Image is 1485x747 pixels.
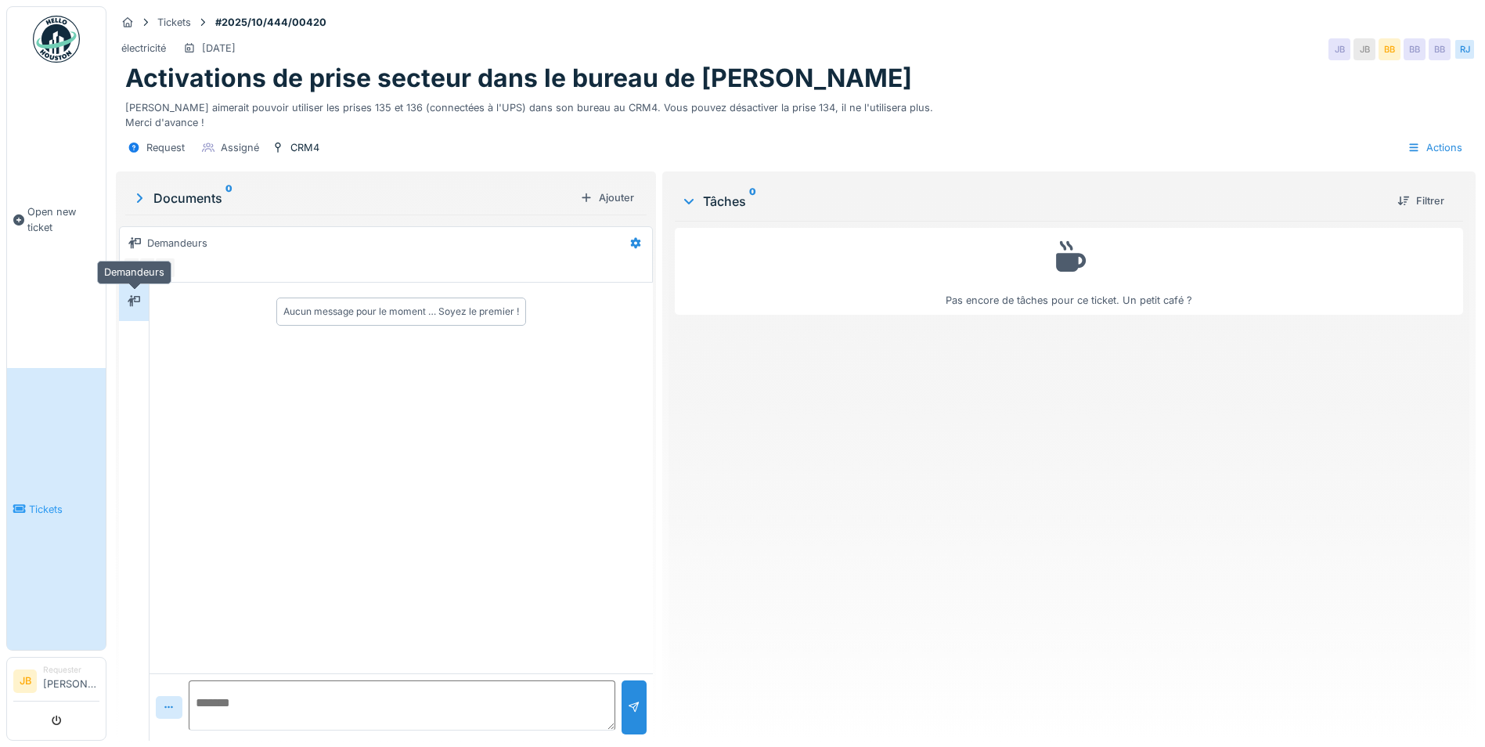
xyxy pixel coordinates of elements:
[1353,38,1375,60] div: JB
[13,669,37,693] li: JB
[681,192,1385,211] div: Tâches
[225,189,232,207] sup: 0
[1429,38,1451,60] div: BB
[139,257,160,279] div: BB
[132,189,574,207] div: Documents
[221,140,259,155] div: Assigné
[1379,38,1400,60] div: BB
[29,502,99,517] span: Tickets
[209,15,333,30] strong: #2025/10/444/00420
[146,140,185,155] div: Request
[283,305,519,319] div: Aucun message pour le moment … Soyez le premier !
[33,16,80,63] img: Badge_color-CXgf-gQk.svg
[685,235,1453,308] div: Pas encore de tâches pour ce ticket. Un petit café ?
[123,257,145,279] div: JB
[574,187,640,208] div: Ajouter
[157,15,191,30] div: Tickets
[1454,38,1476,60] div: RJ
[1400,136,1469,159] div: Actions
[43,664,99,698] li: [PERSON_NAME]
[27,204,99,234] span: Open new ticket
[1404,38,1426,60] div: BB
[290,140,319,155] div: CRM4
[154,257,176,279] div: RJ
[13,664,99,702] a: JB Requester[PERSON_NAME]
[125,94,1466,130] div: [PERSON_NAME] aimerait pouvoir utiliser les prises 135 et 136 (connectées à l'UPS) dans son burea...
[202,41,236,56] div: [DATE]
[7,368,106,650] a: Tickets
[1328,38,1350,60] div: JB
[749,192,756,211] sup: 0
[43,664,99,676] div: Requester
[97,261,171,283] div: Demandeurs
[121,41,166,56] div: électricité
[125,63,912,93] h1: Activations de prise secteur dans le bureau de [PERSON_NAME]
[7,71,106,368] a: Open new ticket
[1391,190,1451,211] div: Filtrer
[147,236,207,251] div: Demandeurs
